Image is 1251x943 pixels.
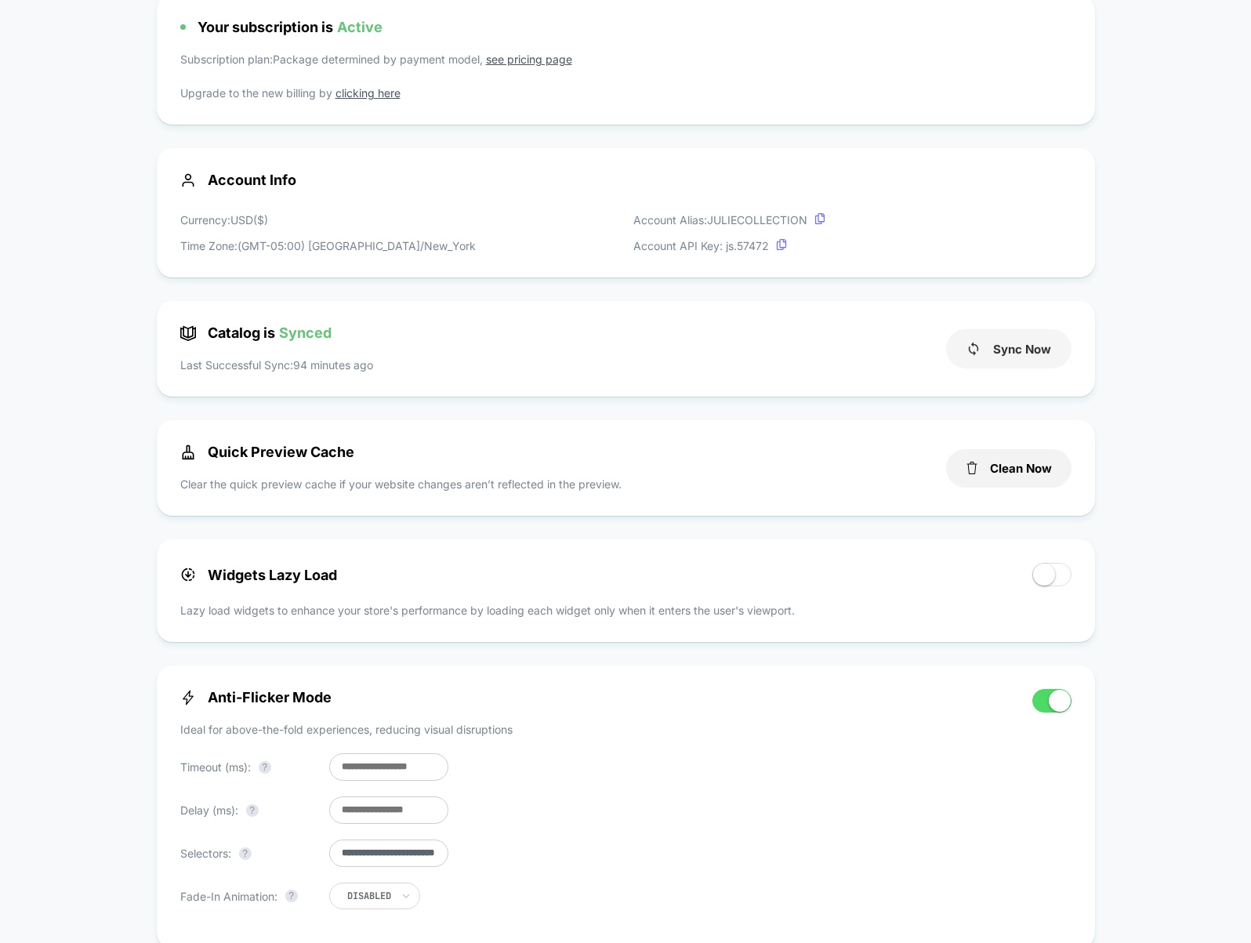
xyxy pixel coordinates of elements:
button: ? [285,890,298,902]
span: Active [337,19,383,35]
a: clicking here [335,86,401,100]
span: Synced [279,325,332,341]
p: Selectors: [180,845,321,861]
p: Account API Key: js. 57472 [633,238,825,254]
span: Your subscription is [198,19,383,35]
span: Widgets Lazy Load [180,567,337,583]
p: Last Successful Sync: 94 minutes ago [180,357,373,373]
p: Time Zone: (GMT-05:00) [GEOGRAPHIC_DATA]/New_York [180,238,476,254]
p: Lazy load widgets to enhance your store's performance by loading each widget only when it enters ... [180,602,1072,618]
div: Disabled [347,890,391,902]
span: Anti-Flicker Mode [180,689,332,705]
span: Account Info [180,172,1072,188]
button: Clean Now [946,449,1072,488]
p: Clear the quick preview cache if your website changes aren’t reflected in the preview. [180,476,622,492]
span: Catalog is [180,325,332,341]
a: see pricing page [486,53,572,66]
p: Upgrade to the new billing by [180,85,1072,101]
p: Timeout (ms): [180,759,321,775]
button: Sync Now [946,329,1072,368]
button: ? [259,761,271,774]
p: Ideal for above-the-fold experiences, reducing visual disruptions [180,721,513,738]
button: ? [239,847,252,860]
p: Account Alias: JULIECOLLECTION [633,212,825,228]
p: Currency: USD ( $ ) [180,212,476,228]
button: ? [246,804,259,817]
span: Quick Preview Cache [180,444,354,460]
p: Subscription plan: Package determined by payment model, [180,51,1072,75]
p: Fade-In Animation: [180,888,321,905]
p: Delay (ms): [180,802,321,818]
